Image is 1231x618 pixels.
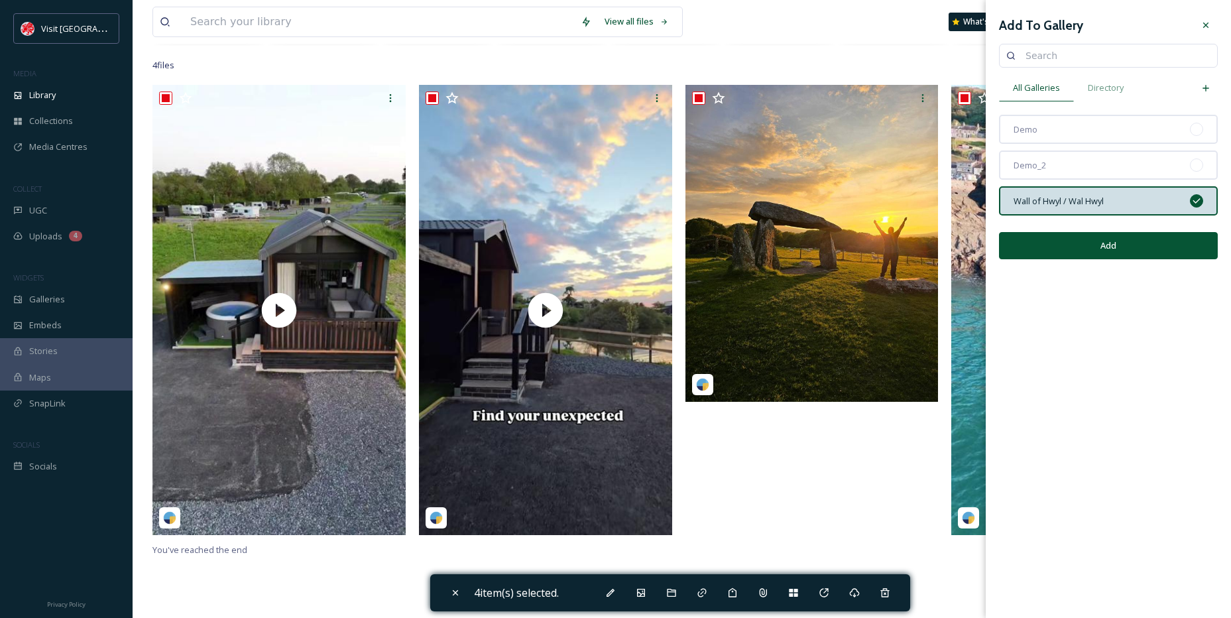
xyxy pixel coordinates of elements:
span: Maps [29,371,51,384]
span: MEDIA [13,68,36,78]
img: thumbnail [152,85,406,535]
input: Search your library [184,7,574,36]
img: thumbnail [419,85,672,535]
span: Collections [29,115,73,127]
span: 4 item(s) selected. [474,586,559,600]
a: View all files [598,9,675,34]
span: SOCIALS [13,440,40,450]
span: Privacy Policy [47,600,86,609]
img: _travellingwelshman-1756834795972.jpg [685,85,939,402]
a: What's New [949,13,1015,31]
span: SnapLink [29,397,66,410]
span: Wall of Hwyl / Wal Hwyl [1014,195,1104,208]
a: Privacy Policy [47,595,86,611]
img: snapsea-logo.png [163,511,176,525]
input: Search [1019,42,1210,69]
span: Directory [1088,82,1124,94]
span: Visit [GEOGRAPHIC_DATA] [41,22,144,34]
button: Add [999,232,1218,259]
span: Library [29,89,56,101]
span: Galleries [29,293,65,306]
span: WIDGETS [13,273,44,282]
span: Demo [1014,123,1037,136]
span: Embeds [29,319,62,332]
img: snapsea-logo.png [962,511,975,525]
span: You've reached the end [152,544,247,556]
img: snapsea-logo.png [430,511,443,525]
img: snapsea-logo.png [696,378,709,391]
div: 4 [69,231,82,241]
span: COLLECT [13,184,42,194]
span: 4 file s [152,59,174,72]
img: thumbnail [951,85,1204,535]
img: Visit_Wales_logo.svg.png [21,22,34,35]
span: All Galleries [1013,82,1060,94]
span: UGC [29,204,47,217]
span: Media Centres [29,141,88,153]
span: Stories [29,345,58,357]
h3: Add To Gallery [999,16,1083,35]
span: Demo_2 [1014,159,1046,172]
span: Uploads [29,230,62,243]
span: Socials [29,460,57,473]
